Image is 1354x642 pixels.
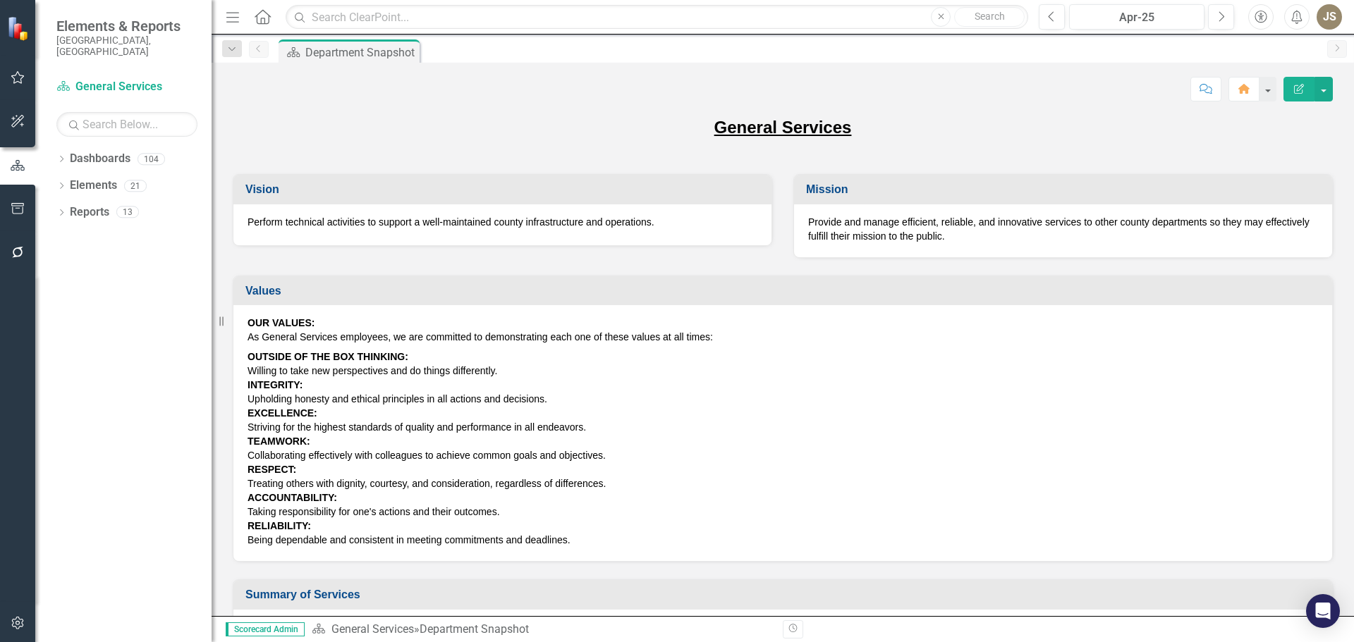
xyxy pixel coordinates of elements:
[248,520,311,531] strong: RELIABILITY:
[806,183,1325,196] h3: Mission
[975,11,1005,22] span: Search
[331,622,414,636] a: General Services
[1074,9,1200,26] div: Apr-25
[714,118,852,137] u: General Services
[1306,594,1340,628] div: Open Intercom Messenger
[1069,4,1204,30] button: Apr-25
[248,316,1318,347] p: As General Services employees, we are committed to demonstrating each one of these values at all ...
[248,351,408,362] strong: OUTSIDE OF THE BOX THINKING:
[248,347,1318,547] p: Willing to take new perspectives and do things differently. Upholding honesty and ethical princip...
[286,5,1028,30] input: Search ClearPoint...
[138,153,165,165] div: 104
[116,206,139,218] div: 13
[70,204,109,221] a: Reports
[248,492,337,503] strong: ACCOUNTABILITY:
[245,183,764,196] h3: Vision
[124,180,147,192] div: 21
[1317,4,1342,30] button: JS
[56,35,197,58] small: [GEOGRAPHIC_DATA], [GEOGRAPHIC_DATA]
[248,379,303,390] strong: INTEGRITY:
[7,16,32,41] img: ClearPoint Strategy
[245,285,1325,297] h3: Values
[226,622,305,636] span: Scorecard Admin
[305,44,416,61] div: Department Snapshot
[954,7,1025,27] button: Search
[248,464,296,475] strong: RESPECT:
[808,215,1318,243] p: Provide and manage efficient, reliable, and innovative services to other county departments so th...
[70,178,117,194] a: Elements
[56,18,197,35] span: Elements & Reports
[70,151,130,167] a: Dashboards
[420,622,529,636] div: Department Snapshot
[248,215,757,229] p: Perform technical activities to support a well-maintained county infrastructure and operations.
[248,407,317,419] strong: EXCELLENCE:
[248,317,315,328] strong: OUR VALUES:
[248,436,310,447] strong: TEAMWORK:
[56,79,197,95] a: General Services
[312,622,772,638] div: »
[56,112,197,137] input: Search Below...
[245,588,1325,601] h3: Summary of Services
